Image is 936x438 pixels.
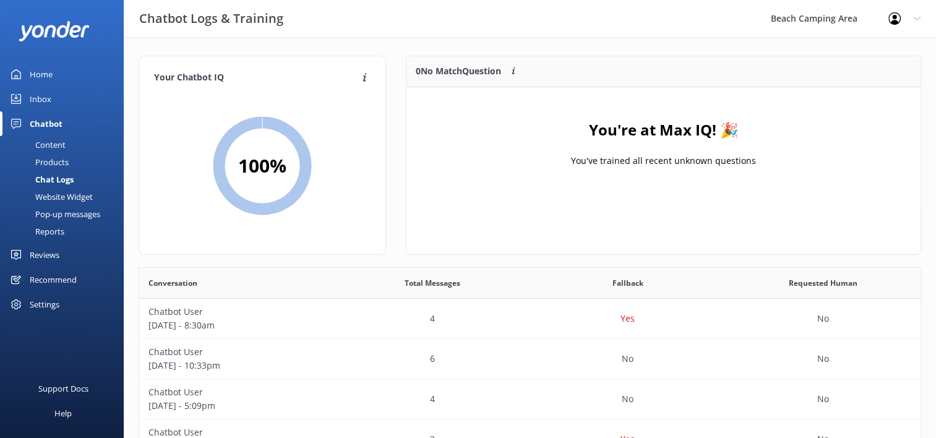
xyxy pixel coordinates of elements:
[406,87,921,211] div: grid
[817,312,829,325] p: No
[139,339,921,379] div: row
[416,64,501,78] p: 0 No Match Question
[38,376,88,401] div: Support Docs
[7,171,74,188] div: Chat Logs
[148,399,325,413] p: [DATE] - 5:09pm
[7,205,100,223] div: Pop-up messages
[139,379,921,419] div: row
[148,305,325,319] p: Chatbot User
[620,312,635,325] p: Yes
[30,267,77,292] div: Recommend
[817,352,829,366] p: No
[19,21,90,41] img: yonder-white-logo.png
[7,188,124,205] a: Website Widget
[430,312,435,325] p: 4
[571,154,756,168] p: You've trained all recent unknown questions
[30,87,51,111] div: Inbox
[405,277,460,289] span: Total Messages
[430,392,435,406] p: 4
[30,292,59,317] div: Settings
[238,151,286,181] h2: 100 %
[139,299,921,339] div: row
[612,277,643,289] span: Fallback
[430,352,435,366] p: 6
[622,352,633,366] p: No
[789,277,857,289] span: Requested Human
[622,392,633,406] p: No
[589,118,739,142] h4: You're at Max IQ! 🎉
[7,223,124,240] a: Reports
[7,171,124,188] a: Chat Logs
[7,205,124,223] a: Pop-up messages
[148,277,197,289] span: Conversation
[148,345,325,359] p: Chatbot User
[7,153,69,171] div: Products
[7,136,66,153] div: Content
[7,223,64,240] div: Reports
[139,9,283,28] h3: Chatbot Logs & Training
[7,136,124,153] a: Content
[148,385,325,399] p: Chatbot User
[7,188,93,205] div: Website Widget
[30,243,59,267] div: Reviews
[154,71,359,85] h4: Your Chatbot IQ
[7,153,124,171] a: Products
[54,401,72,426] div: Help
[30,111,62,136] div: Chatbot
[30,62,53,87] div: Home
[148,319,325,332] p: [DATE] - 8:30am
[817,392,829,406] p: No
[148,359,325,372] p: [DATE] - 10:33pm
